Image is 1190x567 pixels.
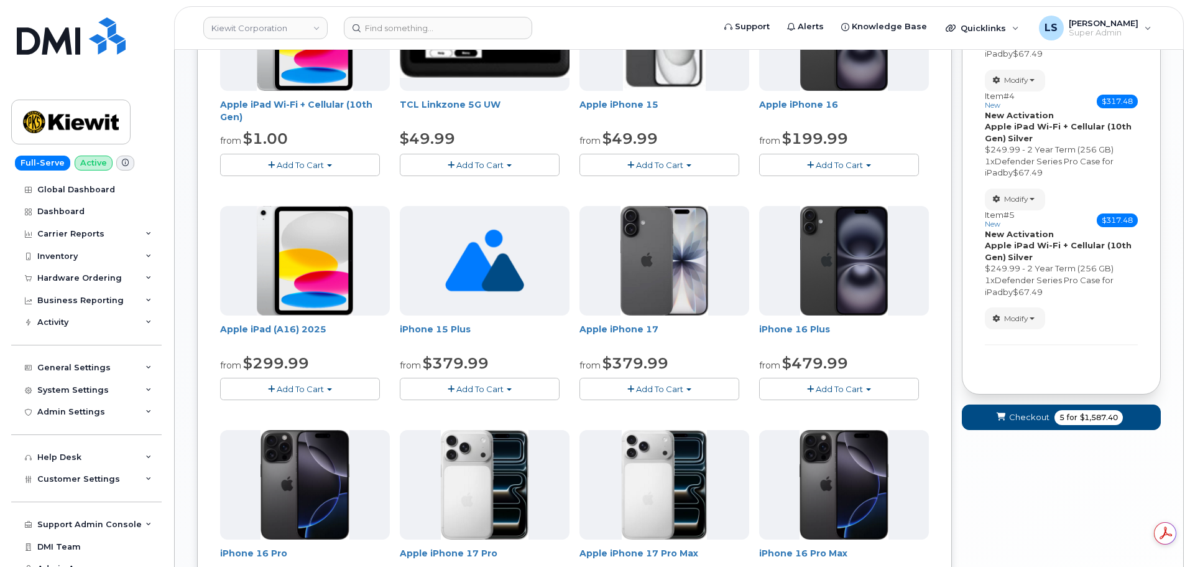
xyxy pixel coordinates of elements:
[798,21,824,33] span: Alerts
[579,135,601,146] small: from
[1004,75,1028,86] span: Modify
[456,160,504,170] span: Add To Cart
[816,384,863,394] span: Add To Cart
[1013,287,1043,297] span: $67.49
[400,324,471,335] a: iPhone 15 Plus
[985,91,1015,110] h3: Item
[833,14,936,39] a: Knowledge Base
[636,160,683,170] span: Add To Cart
[400,99,500,110] a: TCL Linkzone 5G UW
[782,354,848,372] span: $479.99
[257,206,353,316] img: ipad_11.png
[220,98,390,123] div: Apple iPad Wi-Fi + Cellular (10th Gen)
[1013,167,1043,177] span: $67.49
[400,129,455,148] span: $49.99
[220,378,380,400] button: Add To Cart
[220,548,287,559] a: iPhone 16 Pro
[735,21,770,33] span: Support
[277,384,324,394] span: Add To Cart
[759,154,919,176] button: Add To Cart
[602,129,658,148] span: $49.99
[961,23,1006,33] span: Quicklinks
[985,229,1054,239] strong: New Activation
[1008,133,1033,143] strong: Silver
[220,135,241,146] small: from
[985,101,1000,110] small: new
[602,354,668,372] span: $379.99
[800,206,888,316] img: iphone_16_plus.png
[985,275,1114,297] span: Defender Series Pro Case for iPad
[1080,412,1118,423] span: $1,587.40
[759,548,847,559] a: iPhone 16 Pro Max
[1030,16,1160,40] div: Luke Shomaker
[759,98,929,123] div: Apple iPhone 16
[1136,513,1181,558] iframe: Messenger Launcher
[759,324,830,335] a: iPhone 16 Plus
[985,156,1138,179] div: x by
[579,154,739,176] button: Add To Cart
[1004,194,1028,205] span: Modify
[759,360,780,371] small: from
[1003,91,1015,101] span: #4
[985,274,1138,298] div: x by
[716,14,778,39] a: Support
[277,160,324,170] span: Add To Cart
[220,99,372,123] a: Apple iPad Wi-Fi + Cellular (10th Gen)
[579,324,658,335] a: Apple iPhone 17
[441,430,529,540] img: iphone_17_pro.png
[620,206,708,316] img: iphone_17.jpg
[1003,210,1015,220] span: #5
[579,98,749,123] div: Apple iPhone 15
[1069,18,1138,28] span: [PERSON_NAME]
[985,220,1000,228] small: new
[1097,95,1138,108] span: $317.48
[220,324,326,335] a: Apple iPad (A16) 2025
[985,110,1054,120] strong: New Activation
[985,156,990,166] span: 1
[985,189,1045,210] button: Modify
[445,206,524,316] img: no_image_found-2caef05468ed5679b831cfe6fc140e25e0c280774317ffc20a367ab7fd17291e.png
[1004,313,1028,324] span: Modify
[423,354,489,372] span: $379.99
[1008,252,1033,262] strong: Silver
[759,323,929,348] div: iPhone 16 Plus
[400,154,560,176] button: Add To Cart
[985,263,1138,274] div: $249.99 - 2 Year Term (256 GB)
[579,360,601,371] small: from
[636,384,683,394] span: Add To Cart
[220,323,390,348] div: Apple iPad (A16) 2025
[243,129,288,148] span: $1.00
[759,99,838,110] a: Apple iPhone 16
[579,99,658,110] a: Apple iPhone 15
[759,135,780,146] small: from
[1013,49,1043,59] span: $67.49
[344,17,532,39] input: Find something...
[985,275,990,285] span: 1
[1097,213,1138,227] span: $317.48
[1045,21,1058,35] span: LS
[579,323,749,348] div: Apple iPhone 17
[243,354,309,372] span: $299.99
[579,378,739,400] button: Add To Cart
[400,548,497,559] a: Apple iPhone 17 Pro
[985,307,1045,329] button: Modify
[985,240,1132,262] strong: Apple iPad Wi-Fi + Cellular (10th Gen)
[579,548,698,559] a: Apple iPhone 17 Pro Max
[782,129,848,148] span: $199.99
[985,156,1114,178] span: Defender Series Pro Case for iPad
[400,360,421,371] small: from
[800,430,888,540] img: iphone_16_pro.png
[985,210,1015,228] h3: Item
[220,154,380,176] button: Add To Cart
[622,430,706,540] img: iphone_17_pro_max.png
[816,160,863,170] span: Add To Cart
[759,378,919,400] button: Add To Cart
[1059,412,1064,423] span: 5
[852,21,927,33] span: Knowledge Base
[1069,28,1138,38] span: Super Admin
[1009,411,1049,423] span: Checkout
[400,323,570,348] div: iPhone 15 Plus
[962,405,1161,430] button: Checkout 5 for $1,587.40
[985,121,1132,143] strong: Apple iPad Wi-Fi + Cellular (10th Gen)
[400,378,560,400] button: Add To Cart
